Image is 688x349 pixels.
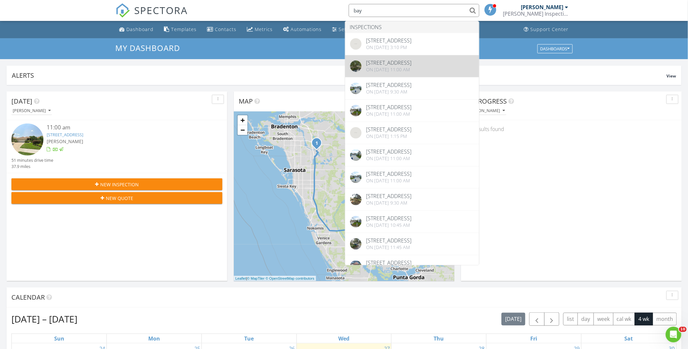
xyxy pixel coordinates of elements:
[366,127,412,132] div: [STREET_ADDRESS]
[467,108,505,113] div: [PERSON_NAME]
[247,276,265,280] a: © MapTiler
[337,334,351,343] a: Wednesday
[350,38,361,50] img: streetview
[238,125,248,135] a: Zoom out
[135,3,188,17] span: SPECTORA
[366,245,412,250] div: On [DATE] 11:45 am
[215,26,237,32] div: Contacts
[12,71,667,80] div: Alerts
[366,238,412,243] div: [STREET_ADDRESS]
[350,149,361,161] img: streetview
[366,223,412,228] div: On [DATE] 10:45 am
[116,9,188,23] a: SPECTORA
[366,89,412,94] div: On [DATE] 9:30 am
[245,24,276,36] a: Metrics
[366,111,412,117] div: On [DATE] 11:00 am
[330,24,361,36] a: Settings
[366,216,412,221] div: [STREET_ADDRESS]
[679,327,687,332] span: 10
[544,312,560,326] button: Next
[466,107,506,115] button: [PERSON_NAME]
[537,44,573,53] button: Dashboards
[339,26,359,32] div: Settings
[366,156,412,161] div: On [DATE] 11:00 am
[350,127,361,139] img: streetview
[205,24,239,36] a: Contacts
[350,172,361,183] img: streetview
[171,26,197,32] div: Templates
[11,157,53,163] div: 51 minutes drive time
[281,24,325,36] a: Automations (Basic)
[11,178,222,190] button: New Inspection
[502,313,525,325] button: [DATE]
[11,124,43,156] img: streetview
[243,334,255,343] a: Tuesday
[11,163,53,170] div: 37.9 miles
[366,67,412,72] div: On [DATE] 11:00 am
[106,195,133,202] span: New Quote
[350,260,361,272] img: cover.jpg
[623,334,634,343] a: Saturday
[521,24,571,36] a: Support Center
[162,24,200,36] a: Templates
[653,313,677,325] button: month
[127,26,154,32] div: Dashboard
[666,327,681,342] iframe: Intercom live chat
[366,200,412,206] div: On [DATE] 9:30 am
[366,178,412,183] div: On [DATE] 11:00 am
[234,276,316,281] div: |
[366,260,412,265] div: [STREET_ADDRESS]
[366,149,412,154] div: [STREET_ADDRESS]
[521,4,564,10] div: [PERSON_NAME]
[116,3,130,18] img: The Best Home Inspection Software - Spectora
[461,120,682,138] div: No results found
[235,276,246,280] a: Leaflet
[531,26,569,32] div: Support Center
[11,107,52,115] button: [PERSON_NAME]
[350,83,361,94] img: streetview
[466,97,507,106] span: In Progress
[349,4,479,17] input: Search everything...
[578,313,594,325] button: day
[11,293,45,302] span: Calendar
[366,134,412,139] div: On [DATE] 1:15 pm
[291,26,322,32] div: Automations
[13,108,51,113] div: [PERSON_NAME]
[366,60,412,65] div: [STREET_ADDRESS]
[667,73,676,79] span: View
[147,334,161,343] a: Monday
[11,192,222,204] button: New Quote
[366,38,412,43] div: [STREET_ADDRESS]
[47,132,83,138] a: [STREET_ADDRESS]
[350,60,361,72] img: streetview
[350,194,361,205] img: streetview
[613,313,635,325] button: cal wk
[350,105,361,116] img: streetview
[350,238,361,250] img: streetview
[11,97,32,106] span: [DATE]
[366,171,412,176] div: [STREET_ADDRESS]
[255,26,273,32] div: Metrics
[238,115,248,125] a: Zoom in
[366,82,412,88] div: [STREET_ADDRESS]
[594,313,614,325] button: week
[117,24,156,36] a: Dashboard
[11,312,77,325] h2: [DATE] – [DATE]
[266,276,314,280] a: © OpenStreetMap contributors
[100,181,139,188] span: New Inspection
[366,45,412,50] div: On [DATE] 3:10 pm
[315,141,318,146] i: 1
[366,193,412,199] div: [STREET_ADDRESS]
[47,124,205,132] div: 11:00 am
[366,105,412,110] div: [STREET_ADDRESS]
[503,10,568,17] div: Groff Inspections LLC
[47,138,83,144] span: [PERSON_NAME]
[529,334,538,343] a: Friday
[317,143,321,147] div: 10216 Silverado Cir, Bradenton, FL 34202
[53,334,66,343] a: Sunday
[529,312,545,326] button: Previous
[239,97,253,106] span: Map
[116,42,180,53] span: My Dashboard
[540,46,570,51] div: Dashboards
[563,313,578,325] button: list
